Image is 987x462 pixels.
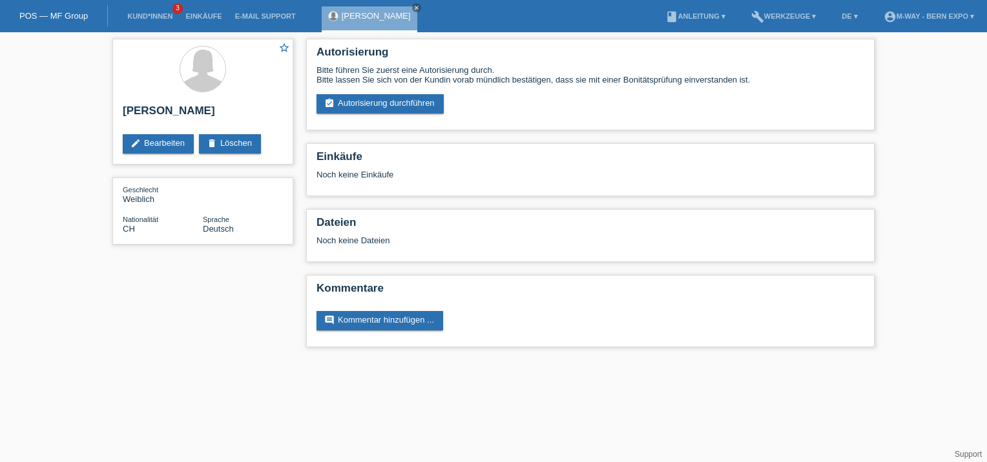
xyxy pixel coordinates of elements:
i: close [413,5,420,11]
div: Noch keine Dateien [317,236,711,245]
a: Support [955,450,982,459]
a: bookAnleitung ▾ [659,12,732,20]
a: close [412,3,421,12]
h2: Dateien [317,216,864,236]
span: Deutsch [203,224,234,234]
a: buildWerkzeuge ▾ [745,12,823,20]
h2: Einkäufe [317,150,864,170]
i: assignment_turned_in [324,98,335,108]
span: Geschlecht [123,186,158,194]
h2: Autorisierung [317,46,864,65]
i: comment [324,315,335,325]
div: Weiblich [123,185,203,204]
span: Schweiz [123,224,135,234]
a: editBearbeiten [123,134,194,154]
a: E-Mail Support [229,12,302,20]
a: commentKommentar hinzufügen ... [317,311,443,330]
a: star_border [278,42,290,55]
a: Kund*innen [121,12,179,20]
h2: [PERSON_NAME] [123,105,283,124]
i: delete [207,138,217,148]
i: account_circle [884,10,897,23]
i: edit [130,138,141,148]
a: deleteLöschen [199,134,261,154]
div: Noch keine Einkäufe [317,170,864,189]
span: Nationalität [123,216,158,223]
a: Einkäufe [179,12,228,20]
a: assignment_turned_inAutorisierung durchführen [317,94,444,114]
h2: Kommentare [317,282,864,301]
span: Sprache [203,216,229,223]
a: POS — MF Group [19,11,88,21]
span: 3 [172,3,183,14]
a: DE ▾ [835,12,864,20]
i: build [751,10,764,23]
div: Bitte führen Sie zuerst eine Autorisierung durch. Bitte lassen Sie sich von der Kundin vorab münd... [317,65,864,85]
a: account_circlem-way - Bern Expo ▾ [877,12,981,20]
a: [PERSON_NAME] [342,11,411,21]
i: star_border [278,42,290,54]
i: book [665,10,678,23]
